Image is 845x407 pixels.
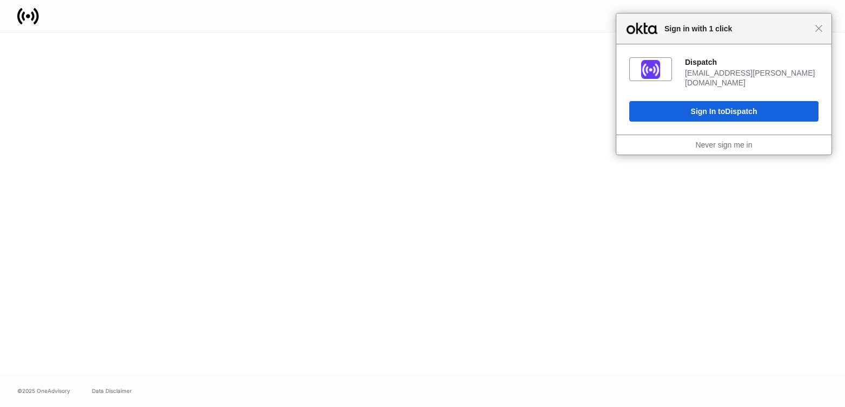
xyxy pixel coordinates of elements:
div: [EMAIL_ADDRESS][PERSON_NAME][DOMAIN_NAME] [685,68,819,88]
span: © 2025 OneAdvisory [17,386,70,395]
span: Dispatch [725,107,757,116]
button: Sign In toDispatch [629,101,819,122]
div: Dispatch [685,57,819,67]
a: Data Disclaimer [92,386,132,395]
a: Never sign me in [695,141,752,149]
span: Sign in with 1 click [659,22,815,35]
img: fs01jxrofoggULhDH358 [641,60,660,79]
span: Close [815,24,823,32]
